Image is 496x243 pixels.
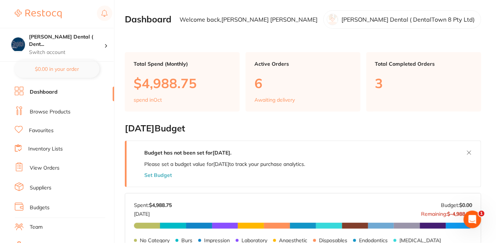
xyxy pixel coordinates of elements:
[134,76,231,91] p: $4,988.75
[254,76,352,91] p: 6
[180,16,318,23] p: Welcome back, [PERSON_NAME] [PERSON_NAME]
[134,202,172,208] p: Spent:
[134,97,162,103] p: spend in Oct
[30,88,58,96] a: Dashboard
[441,202,472,208] p: Budget:
[254,97,295,103] p: Awaiting delivery
[366,52,481,112] a: Total Completed Orders3
[125,52,240,112] a: Total Spend (Monthly)$4,988.75spend inOct
[125,14,171,25] h2: Dashboard
[459,202,472,208] strong: $0.00
[15,60,99,78] button: $0.00 in your order
[464,211,481,228] iframe: Intercom live chat
[134,208,172,217] p: [DATE]
[479,211,485,217] span: 1
[30,204,50,211] a: Budgets
[134,61,231,67] p: Total Spend (Monthly)
[29,127,54,134] a: Favourites
[11,37,25,51] img: Singleton Dental ( DentalTown 8 Pty Ltd)
[149,202,172,208] strong: $4,988.75
[30,108,70,116] a: Browse Products
[30,224,43,231] a: Team
[30,184,51,192] a: Suppliers
[30,164,59,172] a: View Orders
[125,123,481,134] h2: [DATE] Budget
[144,149,231,156] strong: Budget has not been set for [DATE] .
[29,33,104,48] h4: Singleton Dental ( DentalTown 8 Pty Ltd)
[375,61,473,67] p: Total Completed Orders
[246,52,361,112] a: Active Orders6Awaiting delivery
[28,145,63,153] a: Inventory Lists
[144,172,172,178] button: Set Budget
[341,16,475,23] p: [PERSON_NAME] Dental ( DentalTown 8 Pty Ltd)
[29,49,104,56] p: Switch account
[375,76,473,91] p: 3
[447,211,472,217] strong: $-4,988.75
[144,161,305,167] p: Please set a budget value for [DATE] to track your purchase analytics.
[15,10,62,18] img: Restocq Logo
[15,6,62,22] a: Restocq Logo
[254,61,352,67] p: Active Orders
[421,208,472,217] p: Remaining:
